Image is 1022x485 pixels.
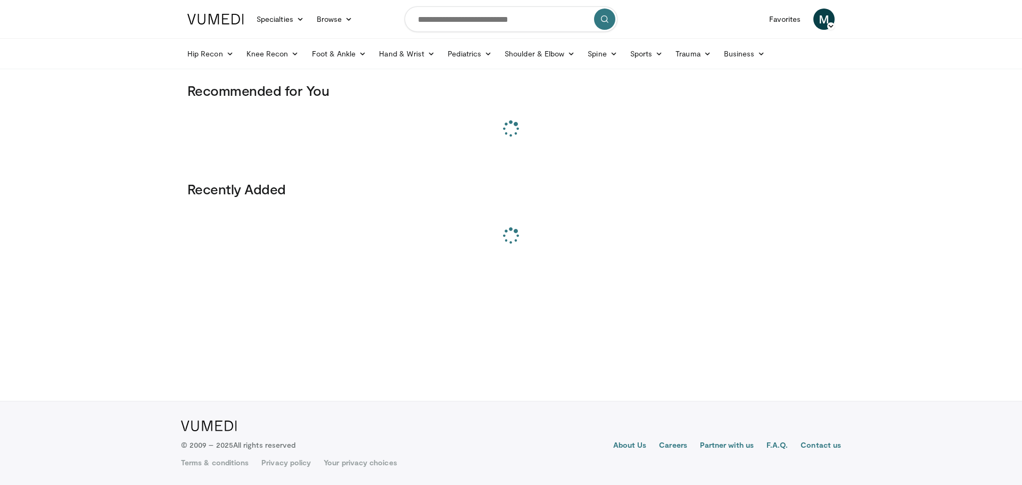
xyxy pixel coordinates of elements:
a: Specialties [250,9,310,30]
a: F.A.Q. [767,440,788,453]
a: About Us [613,440,647,453]
a: Partner with us [700,440,754,453]
img: VuMedi Logo [181,421,237,431]
span: All rights reserved [233,440,295,449]
input: Search topics, interventions [405,6,617,32]
a: Hip Recon [181,43,240,64]
img: VuMedi Logo [187,14,244,24]
a: Trauma [669,43,718,64]
a: Contact us [801,440,841,453]
a: Knee Recon [240,43,306,64]
a: Sports [624,43,670,64]
h3: Recommended for You [187,82,835,99]
h3: Recently Added [187,180,835,198]
a: Shoulder & Elbow [498,43,581,64]
a: Favorites [763,9,807,30]
a: Foot & Ankle [306,43,373,64]
p: © 2009 – 2025 [181,440,295,450]
a: Terms & conditions [181,457,249,468]
a: Hand & Wrist [373,43,441,64]
a: M [813,9,835,30]
a: Careers [659,440,687,453]
a: Your privacy choices [324,457,397,468]
a: Privacy policy [261,457,311,468]
a: Spine [581,43,623,64]
a: Browse [310,9,359,30]
a: Pediatrics [441,43,498,64]
a: Business [718,43,772,64]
